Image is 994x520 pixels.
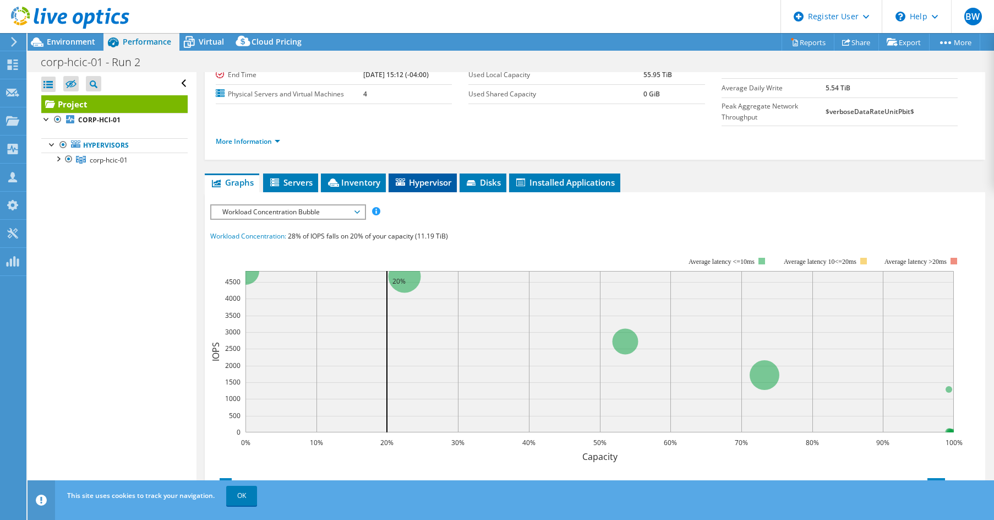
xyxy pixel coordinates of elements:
[310,438,323,447] text: 10%
[643,70,672,79] b: 55.95 TiB
[946,438,963,447] text: 100%
[41,138,188,153] a: Hypervisors
[41,113,188,127] a: CORP-HCI-01
[363,70,429,79] b: [DATE] 15:12 (-04:00)
[210,342,222,361] text: IOPS
[41,95,188,113] a: Project
[210,231,286,241] span: Workload Concentration:
[593,438,607,447] text: 50%
[664,438,677,447] text: 60%
[269,177,313,188] span: Servers
[123,36,171,47] span: Performance
[210,177,254,188] span: Graphs
[465,177,501,188] span: Disks
[216,69,363,80] label: End Time
[36,56,157,68] h1: corp-hcic-01 - Run 2
[90,155,128,165] span: corp-hcic-01
[78,115,121,124] b: CORP-HCI-01
[225,361,241,370] text: 2000
[782,34,834,51] a: Reports
[735,438,748,447] text: 70%
[784,258,856,266] tspan: Average latency 10<=20ms
[468,69,643,80] label: Used Local Capacity
[392,277,406,286] text: 20%
[229,411,241,420] text: 500
[834,34,879,51] a: Share
[67,491,215,500] span: This site uses cookies to track your navigation.
[722,101,826,123] label: Peak Aggregate Network Throughput
[876,438,889,447] text: 90%
[929,34,980,51] a: More
[199,36,224,47] span: Virtual
[468,89,643,100] label: Used Shared Capacity
[582,451,618,463] text: Capacity
[826,83,850,93] b: 5.54 TiB
[394,177,451,188] span: Hypervisor
[326,177,380,188] span: Inventory
[288,231,448,241] span: 28% of IOPS falls on 20% of your capacity (11.19 TiB)
[895,12,905,21] svg: \n
[41,153,188,167] a: corp-hcic-01
[241,438,250,447] text: 0%
[225,311,241,320] text: 3500
[689,258,755,266] tspan: Average latency <=10ms
[826,107,914,116] b: $verboseDataRateUnitPbit$
[237,427,241,437] text: 0
[225,327,241,337] text: 3000
[722,83,826,94] label: Average Daily Write
[216,89,363,100] label: Physical Servers and Virtual Machines
[522,438,536,447] text: 40%
[252,36,302,47] span: Cloud Pricing
[225,344,241,353] text: 2500
[225,294,241,303] text: 4000
[217,205,358,219] span: Workload Concentration Bubble
[451,438,465,447] text: 30%
[216,137,280,146] a: More Information
[643,89,660,99] b: 0 GiB
[826,64,899,73] b: 40% reads / 60% writes
[964,8,982,25] span: BW
[878,34,930,51] a: Export
[515,177,615,188] span: Installed Applications
[380,438,394,447] text: 20%
[226,486,257,506] a: OK
[47,36,95,47] span: Environment
[225,394,241,403] text: 1000
[806,438,819,447] text: 80%
[225,277,241,286] text: 4500
[225,377,241,387] text: 1500
[884,258,947,266] text: Average latency >20ms
[363,89,367,99] b: 4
